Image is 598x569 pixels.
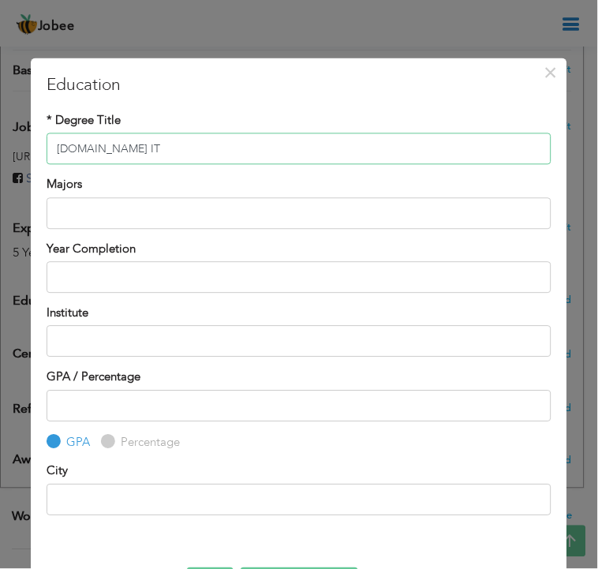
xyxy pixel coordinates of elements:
label: GPA / Percentage [47,369,140,386]
label: Percentage [117,435,180,451]
div: Add your educational degree. [13,285,572,316]
label: City [47,463,68,480]
h3: Education [47,73,540,97]
button: Close [538,60,563,85]
label: Majors [47,177,82,193]
label: * Degree Title [47,112,121,129]
span: × [544,58,558,87]
label: GPA [62,435,90,451]
label: Institute [47,305,88,322]
label: Year Completion [47,241,136,257]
